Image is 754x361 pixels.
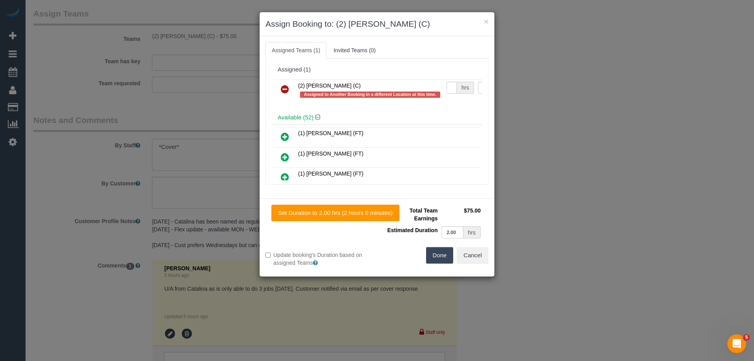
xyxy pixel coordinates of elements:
[387,227,437,233] span: Estimated Duration
[265,18,489,30] h3: Assign Booking to: (2) [PERSON_NAME] (C)
[298,150,363,157] span: (1) [PERSON_NAME] (FT)
[457,247,489,264] button: Cancel
[327,42,382,59] a: Invited Teams (0)
[484,17,489,26] button: ×
[278,114,476,121] h4: Available (52)
[298,82,361,89] span: (2) [PERSON_NAME] (C)
[743,334,750,341] span: 5
[383,205,439,224] td: Total Team Earnings
[271,205,399,221] button: Set Duration to 2.00 hrs (2 hours 0 minutes)
[298,170,363,177] span: (1) [PERSON_NAME] (FT)
[300,92,440,98] span: Assigned to Another Booking in a different Location at this time.
[298,130,363,136] span: (1) [PERSON_NAME] (FT)
[265,251,371,267] label: Update booking's Duration based on assigned Teams
[426,247,454,264] button: Done
[457,82,474,94] div: hrs
[265,253,271,258] input: Update booking's Duration based on assigned Teams
[463,226,481,238] div: hrs
[727,334,746,353] iframe: Intercom live chat
[265,42,326,59] a: Assigned Teams (1)
[439,205,483,224] td: $75.00
[278,66,476,73] div: Assigned (1)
